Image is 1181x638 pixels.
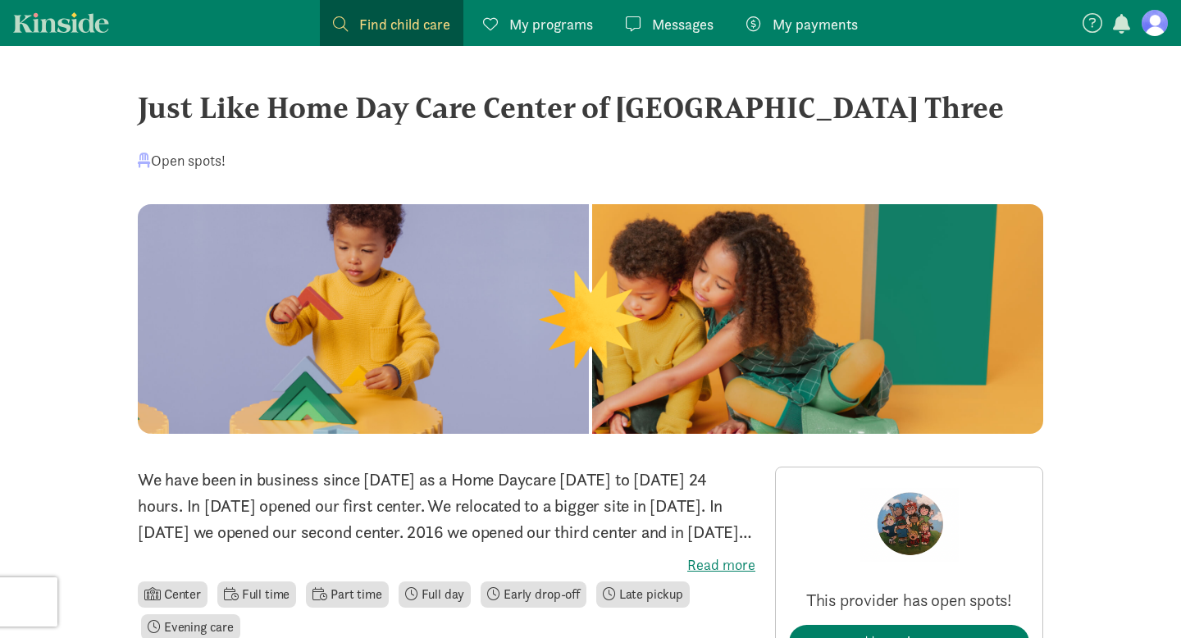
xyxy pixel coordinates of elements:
[399,581,472,608] li: Full day
[13,12,109,33] a: Kinside
[773,13,858,35] span: My payments
[509,13,593,35] span: My programs
[359,13,450,35] span: Find child care
[596,581,690,608] li: Late pickup
[652,13,714,35] span: Messages
[860,481,959,569] img: Provider logo
[481,581,586,608] li: Early drop-off
[138,555,755,575] label: Read more
[138,581,207,608] li: Center
[138,85,1043,130] div: Just Like Home Day Care Center of [GEOGRAPHIC_DATA] Three
[306,581,388,608] li: Part time
[138,467,755,545] p: We have been in business since [DATE] as a Home Daycare [DATE] to [DATE] 24 hours. In [DATE] open...
[138,149,226,171] div: Open spots!
[217,581,296,608] li: Full time
[789,589,1029,612] p: This provider has open spots!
